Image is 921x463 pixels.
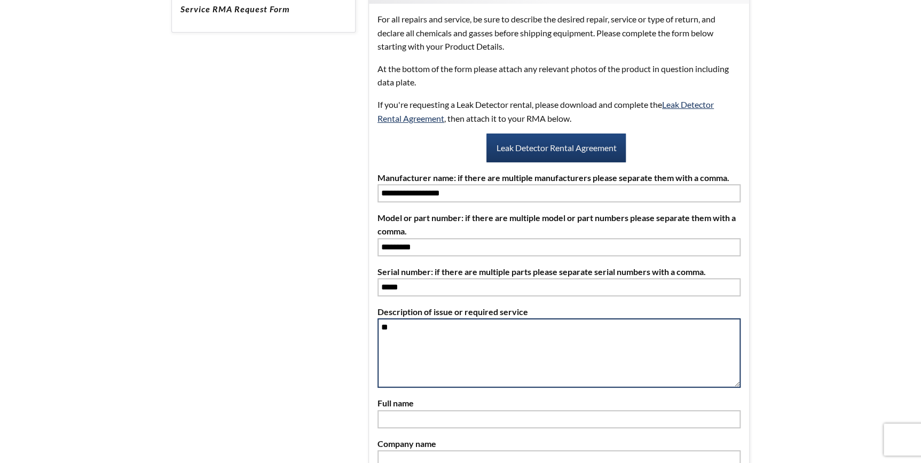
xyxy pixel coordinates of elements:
[377,171,741,185] label: Manufacturer name: if there are multiple manufacturers please separate them with a comma.
[377,99,714,123] a: Leak Detector Rental Agreement
[180,4,347,15] h5: Service RMA Request Form
[377,98,735,125] p: If you're requesting a Leak Detector rental, please download and complete the , then attach it to...
[377,305,741,319] label: Description of issue or required service
[377,62,735,89] p: At the bottom of the form please attach any relevant photos of the product in question including ...
[377,12,735,53] p: For all repairs and service, be sure to describe the desired repair, service or type of return, a...
[377,265,741,279] label: Serial number: if there are multiple parts please separate serial numbers with a comma.
[377,211,741,238] label: Model or part number: if there are multiple model or part numbers please separate them with a comma.
[377,437,741,451] label: Company name
[486,134,626,162] a: Leak Detector Rental Agreement
[377,396,741,410] label: Full name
